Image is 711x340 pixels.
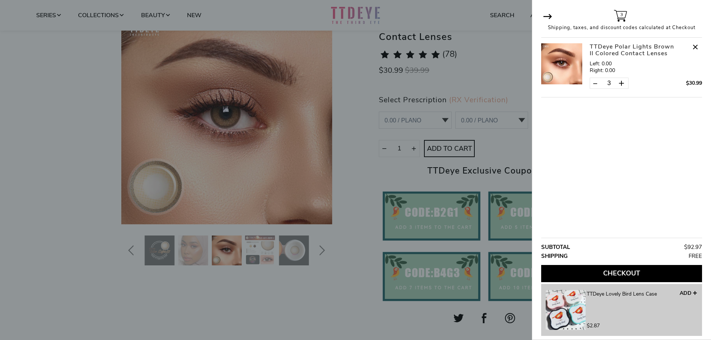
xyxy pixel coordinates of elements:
[541,243,570,251] span: Subtotal
[541,265,702,282] button: Checkout
[590,43,680,57] span: TTDeye Polar Lights Brown II Colored Contact Lenses
[541,43,582,84] img: TTDeye Polar Lights Brown II Colored Contact Lenses
[679,290,698,297] button: ADD
[590,60,702,67] div: Left: 0.00
[686,79,702,87] span: $30.99
[546,290,586,330] img: KA38sku1_small.jpg
[587,322,698,330] span: $2.87
[684,243,702,251] span: $92.97
[680,290,692,297] span: ADD
[620,10,623,19] span: 3
[689,252,702,261] span: Free
[590,67,702,74] div: Right: 0.00
[541,43,590,93] a: TTDeye Polar Lights Brown II Colored Contact Lenses
[541,24,702,32] p: Shipping, taxes, and discount codes calculated at Checkout
[587,290,657,297] span: TTDeye Lovely Bird Lens Case
[541,252,568,260] span: Shipping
